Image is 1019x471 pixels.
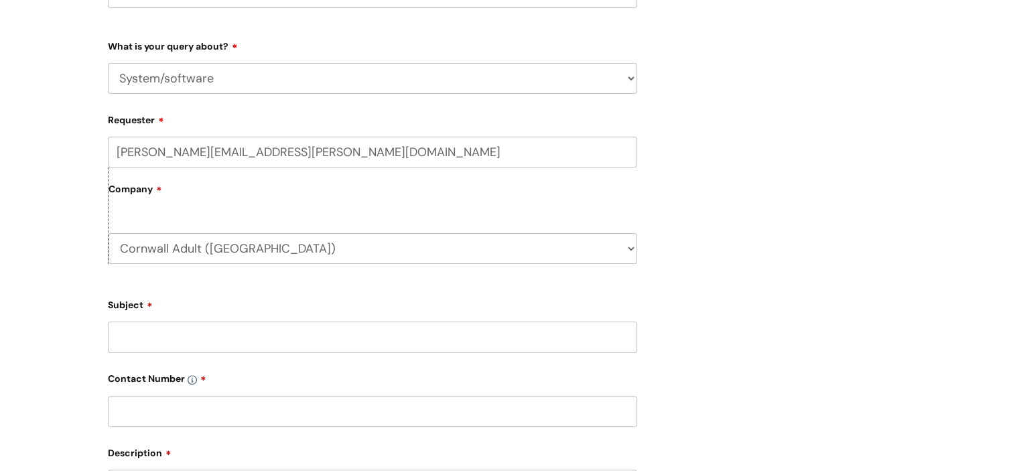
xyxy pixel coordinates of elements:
label: Company [109,179,637,209]
label: Subject [108,295,637,311]
label: What is your query about? [108,36,637,52]
label: Description [108,443,637,459]
input: Email [108,137,637,167]
img: info-icon.svg [188,375,197,385]
label: Requester [108,110,637,126]
label: Contact Number [108,368,637,385]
